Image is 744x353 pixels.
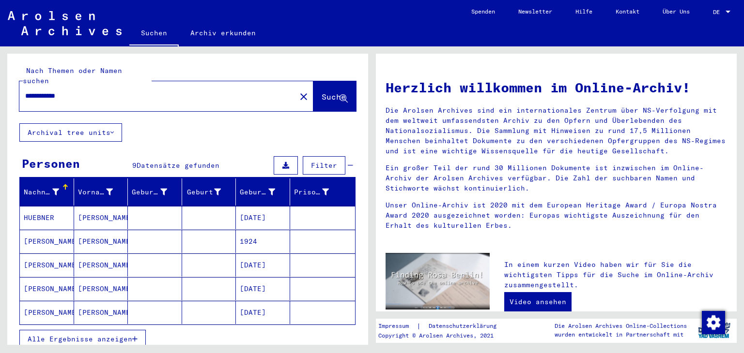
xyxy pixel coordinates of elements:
[236,301,290,324] mat-cell: [DATE]
[555,322,687,330] p: Die Arolsen Archives Online-Collections
[20,178,74,206] mat-header-cell: Nachname
[186,184,236,200] div: Geburt‏
[132,161,137,170] span: 9
[137,161,219,170] span: Datensätze gefunden
[78,187,113,197] div: Vorname
[240,184,290,200] div: Geburtsdatum
[24,184,74,200] div: Nachname
[74,301,128,324] mat-cell: [PERSON_NAME]
[303,156,345,175] button: Filter
[20,301,74,324] mat-cell: [PERSON_NAME]
[298,91,310,103] mat-icon: close
[20,206,74,229] mat-cell: HUEBNER
[8,11,122,35] img: Arolsen_neg.svg
[701,310,725,334] div: Zustimmung ändern
[311,161,337,170] span: Filter
[186,187,221,197] div: Geburt‏
[322,92,346,102] span: Suche
[22,155,80,172] div: Personen
[20,253,74,277] mat-cell: [PERSON_NAME]
[386,105,727,156] p: Die Arolsen Archives sind ein internationales Zentrum über NS-Verfolgung mit dem weltweit umfasse...
[386,163,727,193] p: Ein großer Teil der rund 30 Millionen Dokumente ist inzwischen im Online-Archiv der Arolsen Archi...
[378,321,508,331] div: |
[421,321,508,331] a: Datenschutzerklärung
[504,292,572,311] a: Video ansehen
[236,253,290,277] mat-cell: [DATE]
[294,184,344,200] div: Prisoner #
[294,187,329,197] div: Prisoner #
[386,253,490,309] img: video.jpg
[19,330,146,348] button: Alle Ergebnisse anzeigen
[74,277,128,300] mat-cell: [PERSON_NAME]
[28,335,132,343] span: Alle Ergebnisse anzeigen
[702,311,725,334] img: Zustimmung ändern
[128,178,182,206] mat-header-cell: Geburtsname
[19,123,122,142] button: Archival tree units
[182,178,236,206] mat-header-cell: Geburt‏
[236,206,290,229] mat-cell: [DATE]
[555,330,687,339] p: wurden entwickelt in Partnerschaft mit
[74,230,128,253] mat-cell: [PERSON_NAME]
[74,253,128,277] mat-cell: [PERSON_NAME]
[74,178,128,206] mat-header-cell: Vorname
[132,187,167,197] div: Geburtsname
[386,200,727,231] p: Unser Online-Archiv ist 2020 mit dem European Heritage Award / Europa Nostra Award 2020 ausgezeic...
[386,77,727,98] h1: Herzlich willkommen im Online-Archiv!
[713,9,724,15] span: DE
[236,178,290,206] mat-header-cell: Geburtsdatum
[378,321,417,331] a: Impressum
[78,184,128,200] div: Vorname
[378,331,508,340] p: Copyright © Arolsen Archives, 2021
[20,277,74,300] mat-cell: [PERSON_NAME]
[240,187,275,197] div: Geburtsdatum
[236,277,290,300] mat-cell: [DATE]
[294,87,313,106] button: Clear
[290,178,356,206] mat-header-cell: Prisoner #
[313,81,356,111] button: Suche
[504,260,727,290] p: In einem kurzen Video haben wir für Sie die wichtigsten Tipps für die Suche im Online-Archiv zusa...
[696,318,732,342] img: yv_logo.png
[24,187,59,197] div: Nachname
[179,21,267,44] a: Archiv erkunden
[74,206,128,229] mat-cell: [PERSON_NAME]
[23,66,122,85] mat-label: Nach Themen oder Namen suchen
[20,230,74,253] mat-cell: [PERSON_NAME]
[132,184,182,200] div: Geburtsname
[236,230,290,253] mat-cell: 1924
[129,21,179,46] a: Suchen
